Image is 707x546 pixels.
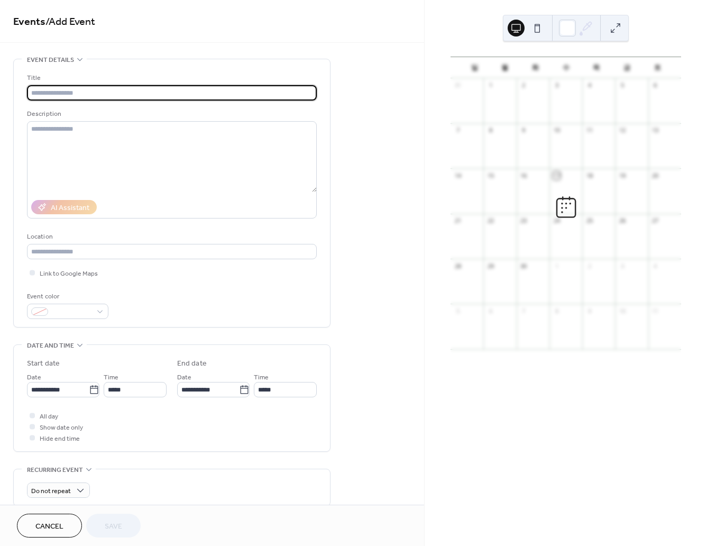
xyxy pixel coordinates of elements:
div: 7 [520,307,528,315]
div: Description [27,108,315,120]
span: Date [27,372,41,383]
div: 9 [520,126,528,134]
div: 28 [454,262,462,270]
div: 5 [454,307,462,315]
div: Start date [27,358,60,369]
span: Date [177,372,191,383]
div: 22 [486,217,494,225]
div: 수 [550,57,581,78]
div: 5 [618,81,626,89]
div: 2 [585,262,593,270]
div: Location [27,231,315,242]
span: Hide end time [40,433,80,444]
div: 4 [651,262,659,270]
div: 30 [520,262,528,270]
div: 19 [618,171,626,179]
div: 8 [486,126,494,134]
div: 11 [651,307,659,315]
div: 11 [585,126,593,134]
span: / Add Event [45,12,95,32]
div: Event color [27,291,106,302]
div: 26 [618,217,626,225]
div: 15 [486,171,494,179]
span: Time [254,372,269,383]
div: 3 [618,262,626,270]
div: End date [177,358,207,369]
div: 10 [618,307,626,315]
div: 4 [585,81,593,89]
div: 3 [553,81,561,89]
div: 10 [553,126,561,134]
div: 화 [520,57,551,78]
div: 8 [553,307,561,315]
div: Title [27,72,315,84]
div: 27 [651,217,659,225]
span: Show date only [40,422,83,433]
div: 29 [486,262,494,270]
button: Cancel [17,514,82,538]
div: 금 [612,57,642,78]
div: 월 [490,57,520,78]
div: 21 [454,217,462,225]
div: 6 [651,81,659,89]
div: 24 [553,217,561,225]
span: Recurring event [27,465,83,476]
div: 6 [486,307,494,315]
div: 1 [486,81,494,89]
span: Do not repeat [31,485,71,497]
div: 목 [581,57,612,78]
div: 16 [520,171,528,179]
a: Events [13,12,45,32]
div: 1 [553,262,561,270]
span: Date and time [27,340,74,351]
div: 17 [553,171,561,179]
span: Link to Google Maps [40,268,98,279]
div: 토 [642,57,673,78]
div: 14 [454,171,462,179]
div: 2 [520,81,528,89]
div: 13 [651,126,659,134]
div: 23 [520,217,528,225]
div: 25 [585,217,593,225]
div: 31 [454,81,462,89]
span: Event details [27,54,74,66]
div: 일 [459,57,490,78]
span: Cancel [35,521,63,532]
span: Time [104,372,118,383]
div: 9 [585,307,593,315]
div: 18 [585,171,593,179]
div: 12 [618,126,626,134]
div: 7 [454,126,462,134]
span: All day [40,411,58,422]
div: 20 [651,171,659,179]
